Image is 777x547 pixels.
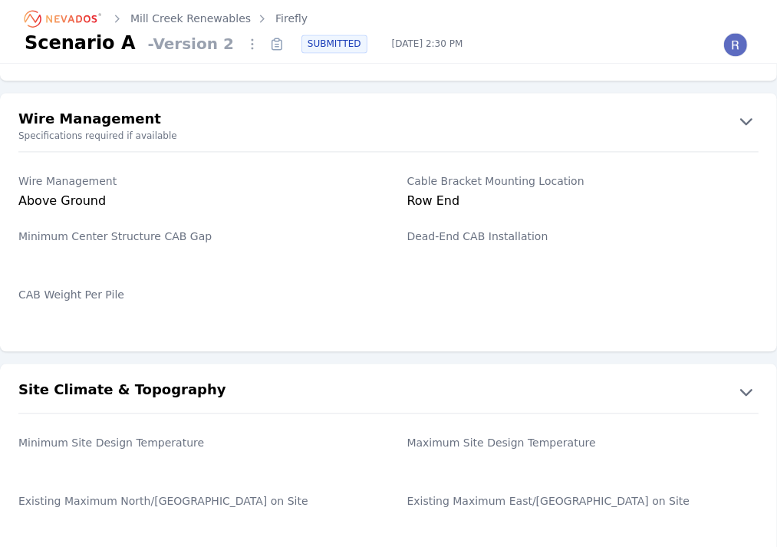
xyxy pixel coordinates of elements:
[18,192,370,210] div: Above Ground
[380,38,476,50] span: [DATE] 2:30 PM
[407,229,759,244] label: Dead-End CAB Installation
[18,379,226,404] h2: Site Climate & Topography
[25,6,308,31] nav: Breadcrumb
[407,192,759,210] div: Row End
[407,435,759,450] label: Maximum Site Design Temperature
[407,173,759,189] label: Cable Bracket Mounting Location
[723,32,748,57] img: Riley Caron
[18,287,370,302] label: CAB Weight Per Pile
[25,31,136,55] h1: Scenario A
[18,229,370,244] label: Minimum Center Structure CAB Gap
[18,173,370,189] label: Wire Management
[18,108,161,133] h2: Wire Management
[407,493,759,509] label: Existing Maximum East/[GEOGRAPHIC_DATA] on Site
[275,11,308,26] a: Firefly
[130,11,251,26] a: Mill Creek Renewables
[142,33,240,54] span: - Version 2
[18,435,370,450] label: Minimum Site Design Temperature
[301,35,367,53] div: SUBMITTED
[18,493,370,509] label: Existing Maximum North/[GEOGRAPHIC_DATA] on Site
